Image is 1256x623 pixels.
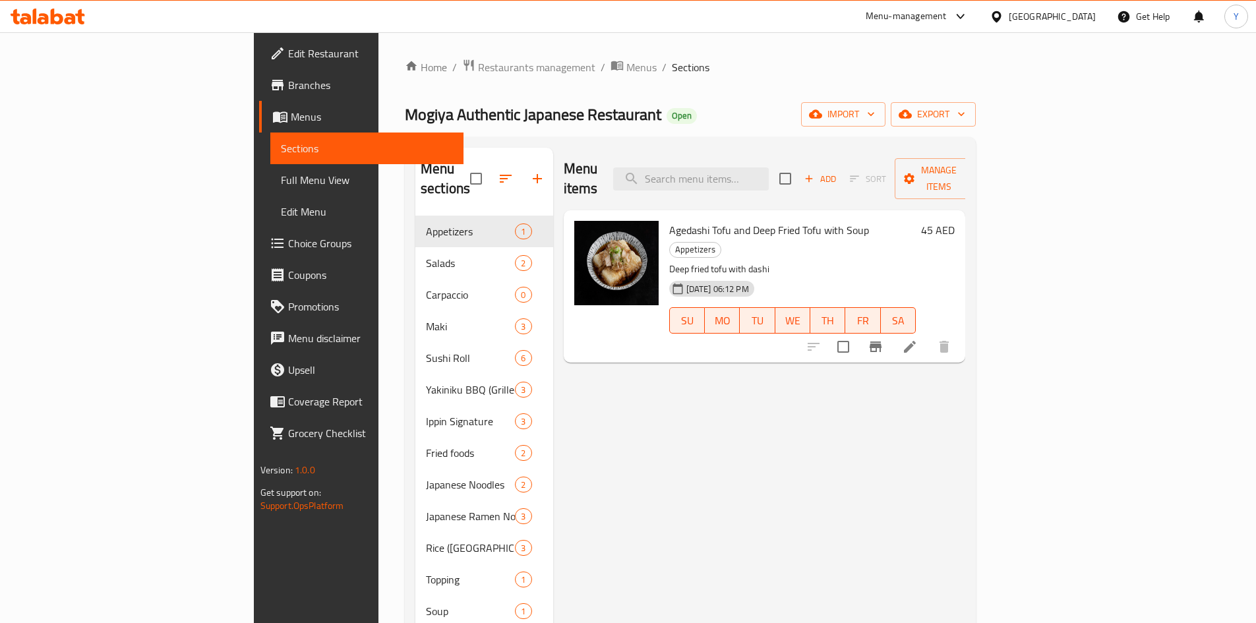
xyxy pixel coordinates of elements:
div: Ippin Signature [426,413,515,429]
span: 3 [516,510,531,523]
button: TU [740,307,775,334]
span: Y [1234,9,1239,24]
span: Rice ([GEOGRAPHIC_DATA]) [426,540,515,556]
span: WE [781,311,805,330]
span: Choice Groups [288,235,453,251]
span: Menus [626,59,657,75]
span: Sections [281,140,453,156]
button: MO [705,307,740,334]
button: WE [775,307,810,334]
span: 1 [516,605,531,618]
span: Appetizers [426,223,515,239]
div: Appetizers [669,242,721,258]
span: Edit Menu [281,204,453,220]
a: Menus [611,59,657,76]
span: 0 [516,289,531,301]
div: Maki [426,318,515,334]
span: Salads [426,255,515,271]
button: Add section [522,163,553,194]
a: Edit Menu [270,196,464,227]
span: Mogiya Authentic Japanese Restaurant [405,100,661,129]
div: Japanese Noodles [426,477,515,492]
span: MO [710,311,734,330]
h2: Menu items [564,159,598,198]
a: Coverage Report [259,386,464,417]
div: Topping [426,572,515,587]
span: Full Menu View [281,172,453,188]
div: items [515,603,531,619]
button: import [801,102,885,127]
span: Manage items [905,162,972,195]
div: items [515,413,531,429]
span: Sort sections [490,163,522,194]
div: items [515,223,531,239]
span: 3 [516,384,531,396]
span: Open [667,110,697,121]
span: Select to update [829,333,857,361]
span: Add item [799,169,841,189]
button: Branch-specific-item [860,331,891,363]
span: Restaurants management [478,59,595,75]
span: 3 [516,415,531,428]
span: SA [886,311,911,330]
button: delete [928,331,960,363]
a: Edit menu item [902,339,918,355]
div: items [515,287,531,303]
nav: breadcrumb [405,59,976,76]
span: Appetizers [670,242,721,257]
div: Sushi Roll6 [415,342,553,374]
span: Menu disclaimer [288,330,453,346]
span: Coupons [288,267,453,283]
div: Menu-management [866,9,947,24]
div: Ippin Signature3 [415,405,553,437]
div: items [515,540,531,556]
span: 6 [516,352,531,365]
span: 1 [516,225,531,238]
span: Soup [426,603,515,619]
div: Open [667,108,697,124]
span: 1 [516,574,531,586]
a: Promotions [259,291,464,322]
span: Carpaccio [426,287,515,303]
div: items [515,382,531,398]
a: Coupons [259,259,464,291]
span: Menus [291,109,453,125]
span: Select section [771,165,799,193]
li: / [601,59,605,75]
span: 3 [516,542,531,554]
span: 3 [516,320,531,333]
button: SA [881,307,916,334]
span: Get support on: [260,484,321,501]
span: Yakiniku BBQ (Grilled Menu) [426,382,515,398]
div: Carpaccio0 [415,279,553,311]
span: Sections [672,59,709,75]
span: Sushi Roll [426,350,515,366]
div: Appetizers1 [415,216,553,247]
div: Japanese Ramen Noodles3 [415,500,553,532]
div: items [515,572,531,587]
span: Select section first [841,169,895,189]
span: 2 [516,479,531,491]
p: Deep fried tofu with dashi [669,261,916,278]
span: TU [745,311,769,330]
span: Select all sections [462,165,490,193]
div: [GEOGRAPHIC_DATA] [1009,9,1096,24]
span: Agedashi Tofu and Deep Fried Tofu with Soup [669,220,869,240]
span: SU [675,311,700,330]
span: Upsell [288,362,453,378]
div: Topping1 [415,564,553,595]
div: Rice (Donburi) [426,540,515,556]
div: items [515,318,531,334]
button: SU [669,307,705,334]
span: Edit Restaurant [288,45,453,61]
input: search [613,167,769,191]
span: Japanese Ramen Noodles [426,508,515,524]
div: Fried foods2 [415,437,553,469]
button: export [891,102,976,127]
div: items [515,508,531,524]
